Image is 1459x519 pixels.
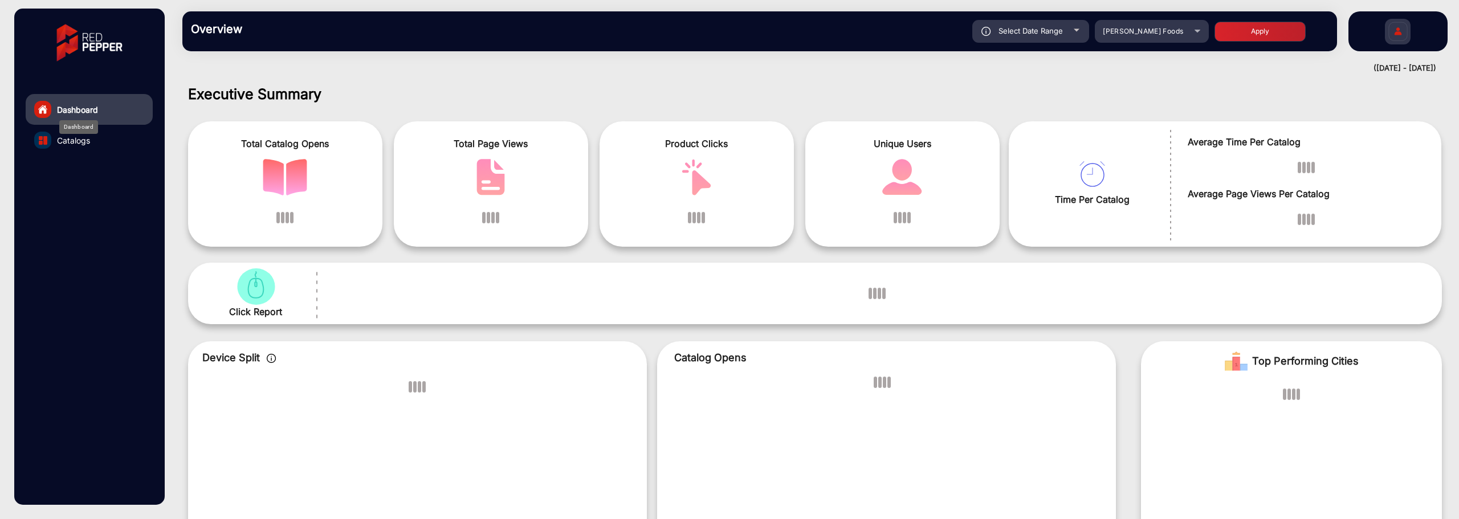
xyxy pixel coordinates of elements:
span: Catalogs [57,134,90,146]
div: Dashboard [59,120,98,134]
span: [PERSON_NAME] Foods [1103,27,1183,35]
span: Select Date Range [999,26,1063,35]
img: home [38,104,48,115]
img: Rank image [1225,350,1248,373]
img: icon [267,354,276,363]
span: Device Split [202,352,260,363]
h3: Overview [191,22,351,36]
img: catalog [674,159,719,195]
span: Average Time Per Catalog [1188,135,1424,149]
img: catalog [263,159,307,195]
span: Average Page Views Per Catalog [1188,187,1424,201]
span: Dashboard [57,104,98,116]
span: Click Report [229,305,282,318]
p: Catalog Opens [674,350,1099,365]
a: Dashboard [26,94,153,125]
span: Total Catalog Opens [197,137,374,150]
img: catalog [880,159,924,195]
img: catalog [1079,161,1105,187]
img: catalog [234,268,278,305]
div: ([DATE] - [DATE]) [171,63,1436,74]
img: catalog [39,136,47,145]
span: Unique Users [814,137,991,150]
img: catalog [468,159,513,195]
a: Catalogs [26,125,153,156]
img: Sign%20Up.svg [1386,13,1410,53]
span: Top Performing Cities [1252,350,1359,373]
img: icon [981,27,991,36]
span: Total Page Views [402,137,580,150]
button: Apply [1215,22,1306,42]
img: vmg-logo [48,14,131,71]
h1: Executive Summary [188,85,1442,103]
span: Product Clicks [608,137,785,150]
